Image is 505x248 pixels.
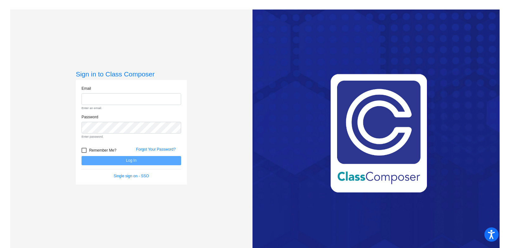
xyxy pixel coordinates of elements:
[82,156,181,165] button: Log In
[76,70,187,78] h3: Sign in to Class Composer
[82,106,181,110] small: Enter an email.
[89,147,116,154] span: Remember Me?
[136,147,176,152] a: Forgot Your Password?
[82,86,91,91] label: Email
[82,134,181,139] small: Enter password.
[114,174,149,178] a: Single sign on - SSO
[82,114,98,120] label: Password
